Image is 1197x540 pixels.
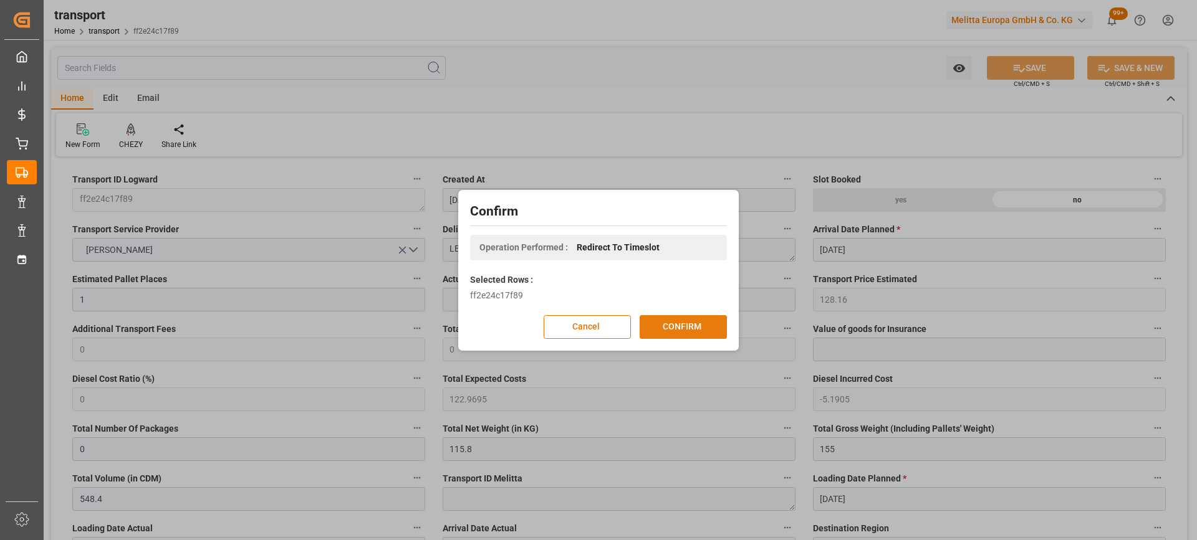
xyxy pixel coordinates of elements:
h2: Confirm [470,202,727,222]
label: Selected Rows : [470,273,533,287]
span: Operation Performed : [479,241,568,254]
div: ff2e24c17f89 [470,289,727,302]
button: Cancel [544,315,631,339]
span: Redirect To Timeslot [577,241,660,254]
button: CONFIRM [640,315,727,339]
